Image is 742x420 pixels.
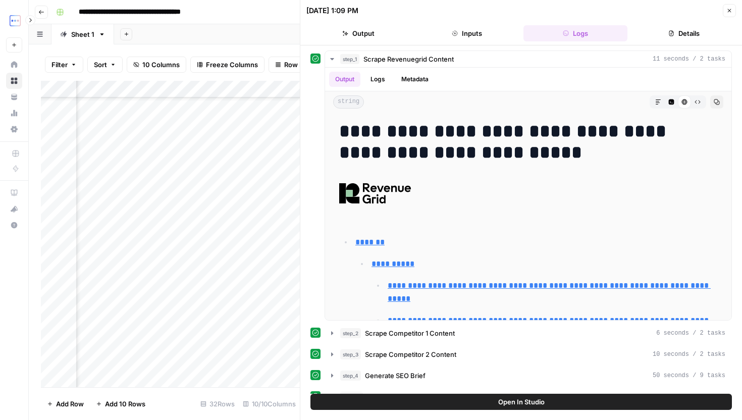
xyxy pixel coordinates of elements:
img: TripleDart Logo [6,12,24,30]
button: Output [306,25,411,41]
div: 10/10 Columns [239,396,300,412]
span: step_3 [340,349,361,359]
span: step_1 [340,54,359,64]
span: Sort [94,60,107,70]
button: 10 seconds / 2 tasks [325,346,731,362]
span: string [333,95,364,109]
span: 6 seconds / 2 tasks [656,329,725,338]
button: Workspace: TripleDart [6,8,22,33]
span: Generate SEO Brief [365,371,426,381]
button: Open In Studio [310,394,732,410]
a: Settings [6,121,22,137]
a: AirOps Academy [6,185,22,201]
span: Freeze Columns [206,60,258,70]
a: Sheet 1 [51,24,114,44]
button: Filter [45,57,83,73]
span: Add 10 Rows [105,399,145,409]
button: Add 10 Rows [90,396,151,412]
span: Add Row [56,399,84,409]
span: 50 seconds / 9 tasks [653,371,725,380]
button: Output [329,72,360,87]
span: 10 seconds / 2 tasks [653,350,725,359]
span: 10 Columns [142,60,180,70]
span: Scrape Competitor 1 Content [365,328,455,338]
div: What's new? [7,201,22,217]
span: Scrape Competitor 2 Content [365,349,456,359]
button: Logs [364,72,391,87]
span: Human Review [367,392,414,402]
button: 50 seconds / 9 tasks [325,367,731,384]
button: Details [631,25,736,41]
button: Metadata [395,72,435,87]
button: Inputs [415,25,519,41]
button: 6 seconds / 2 tasks [325,325,731,341]
div: [DATE] 1:09 PM [306,6,358,16]
span: Filter [51,60,68,70]
button: Logs [523,25,628,41]
div: Sheet 1 [71,29,94,39]
span: Row Height [284,60,321,70]
button: What's new? [6,201,22,217]
a: Your Data [6,89,22,105]
a: Usage [6,105,22,121]
span: 11 seconds / 2 tasks [653,55,725,64]
button: Help + Support [6,217,22,233]
div: 32 Rows [196,396,239,412]
a: Home [6,57,22,73]
button: Freeze Columns [190,57,264,73]
span: 14 ms [707,392,725,401]
button: Row Height [269,57,327,73]
a: Browse [6,73,22,89]
button: 14 ms [325,389,731,405]
span: step_2 [340,328,361,338]
div: 11 seconds / 2 tasks [325,68,731,320]
span: step_14 [340,392,363,402]
button: 10 Columns [127,57,186,73]
span: Scrape Revenuegrid Content [363,54,454,64]
button: Sort [87,57,123,73]
button: Add Row [41,396,90,412]
span: step_4 [340,371,361,381]
button: 11 seconds / 2 tasks [325,51,731,67]
span: Open In Studio [498,397,545,407]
